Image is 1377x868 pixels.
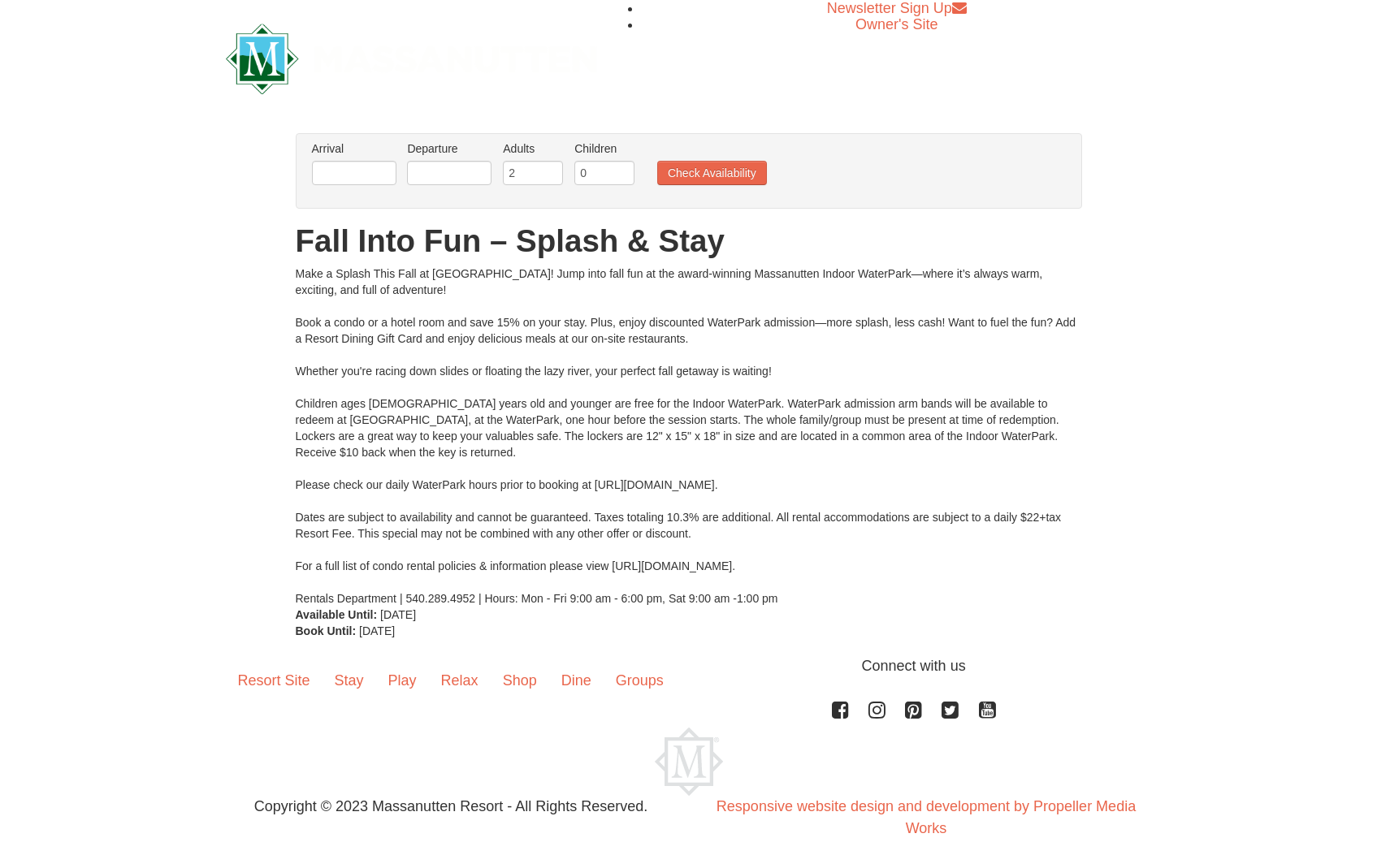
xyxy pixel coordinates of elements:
a: Shop [491,655,549,706]
a: Owner's Site [855,16,937,32]
strong: Available Until: [296,608,378,621]
img: Massanutten Resort Logo [655,728,723,796]
img: Massanutten Resort Logo [226,24,598,94]
a: Relax [429,655,491,706]
label: Adults [503,140,563,157]
a: Massanutten Resort [226,37,598,76]
span: [DATE] [359,624,395,637]
a: Responsive website design and development by Propeller Media Works [717,798,1136,836]
span: [DATE] [380,608,416,621]
p: Copyright © 2023 Massanutten Resort - All Rights Reserved. [214,796,689,818]
label: Arrival [312,140,396,157]
a: Dine [549,655,604,706]
label: Children [574,140,634,157]
p: Connect with us [226,655,1152,677]
a: Resort Site [226,655,323,706]
label: Departure [407,140,491,157]
button: Check Availability [657,161,767,185]
strong: Book Until: [296,624,357,637]
div: Make a Splash This Fall at [GEOGRAPHIC_DATA]! Jump into fall fun at the award-winning Massanutten... [296,266,1082,607]
a: Stay [323,655,376,706]
a: Play [376,655,429,706]
a: Groups [604,655,676,706]
h1: Fall Into Fun – Splash & Stay [296,225,1082,257]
